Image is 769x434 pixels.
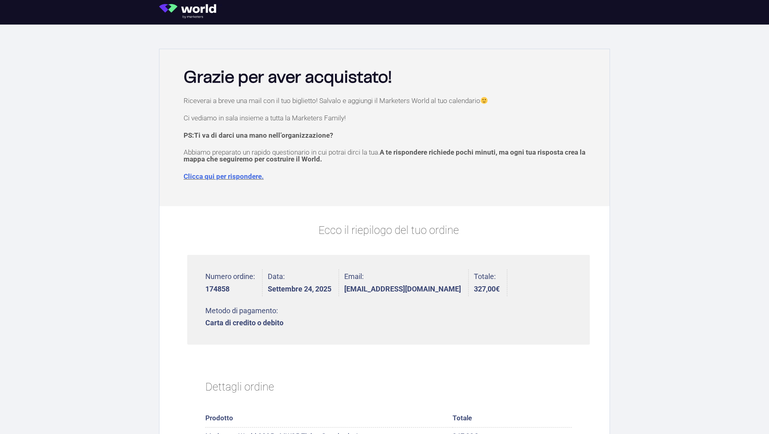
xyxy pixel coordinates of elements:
[344,269,469,296] li: Email:
[184,149,593,163] p: Abbiamo preparato un rapido questionario in cui potrai dirci la tua.
[453,409,572,428] th: Totale
[268,269,339,296] li: Data:
[496,285,500,293] span: €
[474,269,507,296] li: Totale:
[184,172,264,180] a: Clicca qui per rispondere.
[194,131,333,139] span: Ti va di darci una mano nell’organizzazione?
[205,304,283,331] li: Metodo di pagamento:
[268,285,331,293] strong: Settembre 24, 2025
[187,222,590,239] p: Ecco il riepilogo del tuo ordine
[205,269,263,296] li: Numero ordine:
[205,409,453,428] th: Prodotto
[205,285,255,293] strong: 174858
[184,70,392,86] b: Grazie per aver acquistato!
[184,97,593,104] p: Riceverai a breve una mail con il tuo biglietto! Salvalo e aggiungi il Marketers World al tuo cal...
[481,97,488,104] img: 🙂
[184,148,585,163] span: A te rispondere richiede pochi minuti, ma ogni tua risposta crea la mappa che seguiremo per costr...
[344,285,461,293] strong: [EMAIL_ADDRESS][DOMAIN_NAME]
[184,115,593,122] p: Ci vediamo in sala insieme a tutta la Marketers Family!
[205,319,283,327] strong: Carta di credito o debito
[184,131,333,139] strong: PS:
[205,370,572,404] h2: Dettagli ordine
[474,285,500,293] bdi: 327,00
